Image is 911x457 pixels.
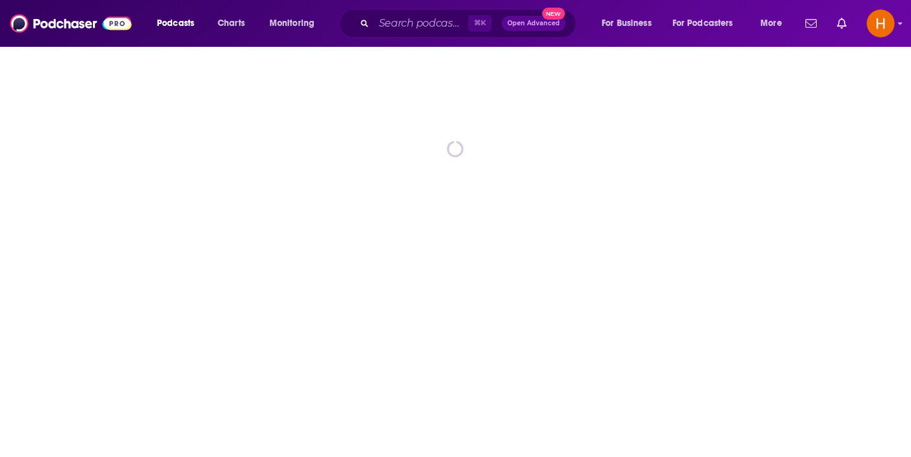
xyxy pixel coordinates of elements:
img: User Profile [867,9,895,37]
span: More [760,15,782,32]
span: Charts [218,15,245,32]
button: open menu [664,13,752,34]
button: open menu [593,13,667,34]
span: Monitoring [270,15,314,32]
span: ⌘ K [468,15,492,32]
input: Search podcasts, credits, & more... [374,13,468,34]
span: Open Advanced [507,20,560,27]
button: open menu [261,13,331,34]
a: Charts [209,13,252,34]
span: New [542,8,565,20]
button: Open AdvancedNew [502,16,566,31]
a: Show notifications dropdown [800,13,822,34]
button: Show profile menu [867,9,895,37]
button: open menu [752,13,798,34]
span: Logged in as hope.m [867,9,895,37]
button: open menu [148,13,211,34]
span: Podcasts [157,15,194,32]
span: For Podcasters [672,15,733,32]
a: Show notifications dropdown [832,13,852,34]
span: For Business [602,15,652,32]
img: Podchaser - Follow, Share and Rate Podcasts [10,11,132,35]
div: Search podcasts, credits, & more... [351,9,588,38]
